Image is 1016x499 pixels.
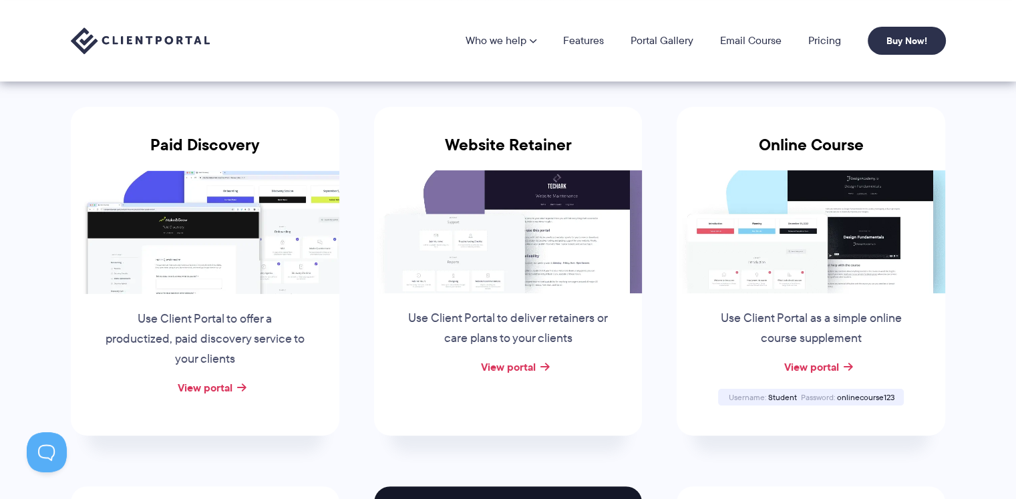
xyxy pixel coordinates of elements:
[27,432,67,472] iframe: Toggle Customer Support
[480,359,535,375] a: View portal
[784,359,838,375] a: View portal
[71,136,339,170] h3: Paid Discovery
[808,35,841,46] a: Pricing
[563,35,604,46] a: Features
[709,309,912,349] p: Use Client Portal as a simple online course supplement
[406,309,609,349] p: Use Client Portal to deliver retainers or care plans to your clients
[104,309,307,369] p: Use Client Portal to offer a productized, paid discovery service to your clients
[677,136,945,170] h3: Online Course
[466,35,536,46] a: Who we help
[728,391,766,403] span: Username
[178,379,232,395] a: View portal
[631,35,693,46] a: Portal Gallery
[720,35,782,46] a: Email Course
[836,391,894,403] span: onlinecourse123
[800,391,834,403] span: Password
[768,391,796,403] span: Student
[868,27,946,55] a: Buy Now!
[374,136,643,170] h3: Website Retainer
